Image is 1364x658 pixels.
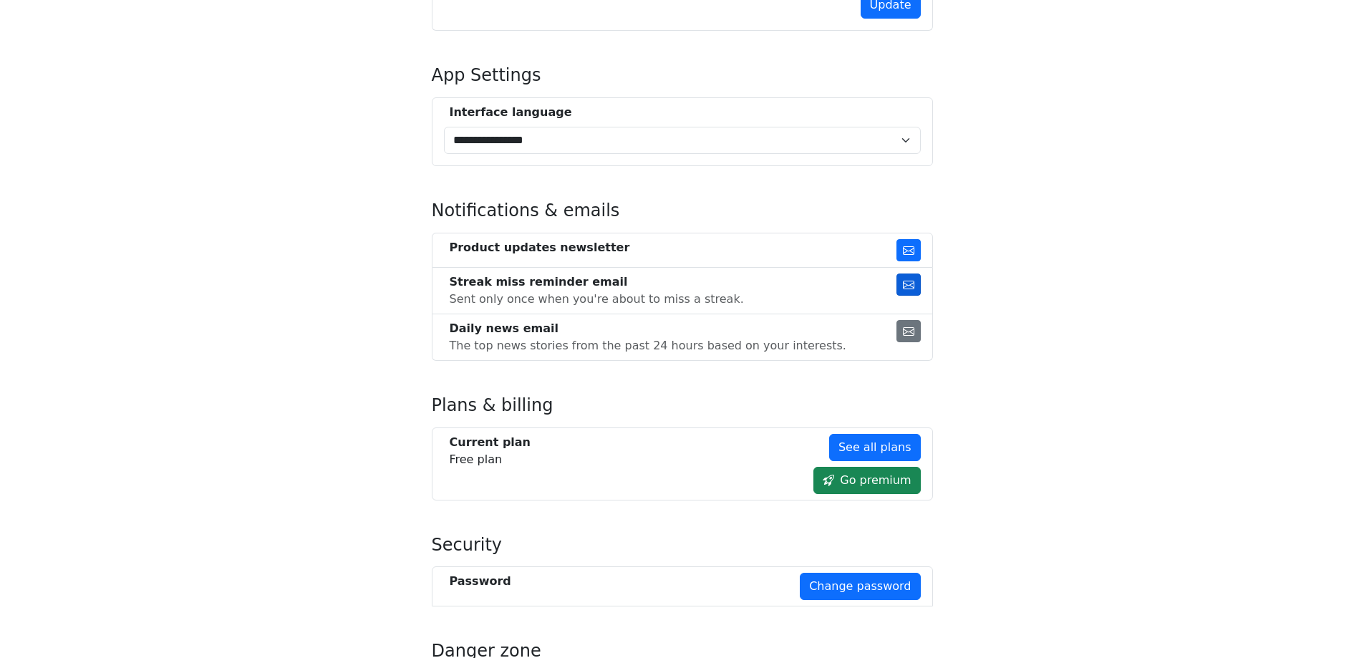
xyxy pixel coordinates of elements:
div: Daily news email [450,320,846,337]
h4: Notifications & emails [432,200,933,221]
div: Interface language [450,104,921,121]
div: Sent only once when you're about to miss a streak. [450,291,744,308]
select: Select Interface Language [444,127,921,154]
div: Free plan [450,434,531,468]
div: Current plan [450,434,531,451]
a: Change password [800,573,920,600]
div: Product updates newsletter [450,239,630,256]
h4: App Settings [432,65,933,86]
a: Go premium [813,467,920,494]
div: Password [450,573,511,590]
h4: Security [432,535,933,556]
div: Streak miss reminder email [450,274,744,291]
div: The top news stories from the past 24 hours based on your interests. [450,337,846,354]
h4: Plans & billing [432,395,933,416]
a: See all plans [829,434,921,461]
